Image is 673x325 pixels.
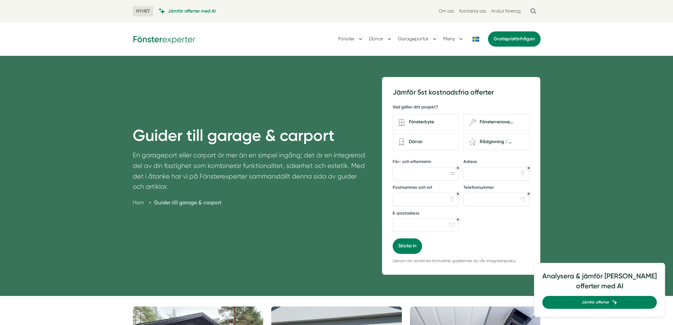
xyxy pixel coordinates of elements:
[398,30,438,48] button: Garageportar
[457,192,459,195] div: Obligatoriskt
[542,296,657,309] a: Jämför offerter
[133,126,366,150] h1: Guider till garage & carport
[149,198,151,207] span: »
[488,31,541,47] a: Gratisprisförfrågan
[463,184,530,192] label: Telefonnummer
[527,192,530,195] div: Obligatoriskt
[491,8,521,14] a: Anslut företag
[526,5,541,17] button: Öppna sök
[133,34,196,44] img: Fönsterexperter Logotyp
[369,30,393,48] button: Dörrar
[393,238,422,254] button: Skicka in
[338,30,364,48] button: Fönster
[393,104,438,111] h5: Vad gäller ditt projekt?
[393,258,530,264] p: Genom att använda formuläret godkänner du vår integritetspolicy.
[133,150,366,195] p: En garageport eller carport är mer än en simpel ingång; det är en integrerad del av din fastighet...
[133,199,144,206] a: Hem
[457,167,459,169] div: Obligatoriskt
[459,8,486,14] a: Kontakta oss
[393,159,459,166] label: För- och efternamn
[457,218,459,221] div: Obligatoriskt
[443,30,464,48] button: Meny
[159,8,216,14] a: Jämför offerter med AI
[393,88,530,97] h3: Jämför 5st kostnadsfria offerter
[463,159,530,166] label: Adress
[393,210,459,218] label: E-postadress
[133,198,366,207] nav: Breadcrumb
[154,199,221,206] a: Guider till garage & carport
[393,184,459,192] label: Postnummer och ort
[168,8,216,14] span: Jämför offerter med AI
[542,271,657,296] h4: Analysera & jämför [PERSON_NAME] offerter med AI
[439,8,454,14] a: Om oss
[133,6,153,17] span: NYHET
[494,36,506,42] span: Gratis
[527,167,530,169] div: Obligatoriskt
[582,299,609,305] span: Jämför offerter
